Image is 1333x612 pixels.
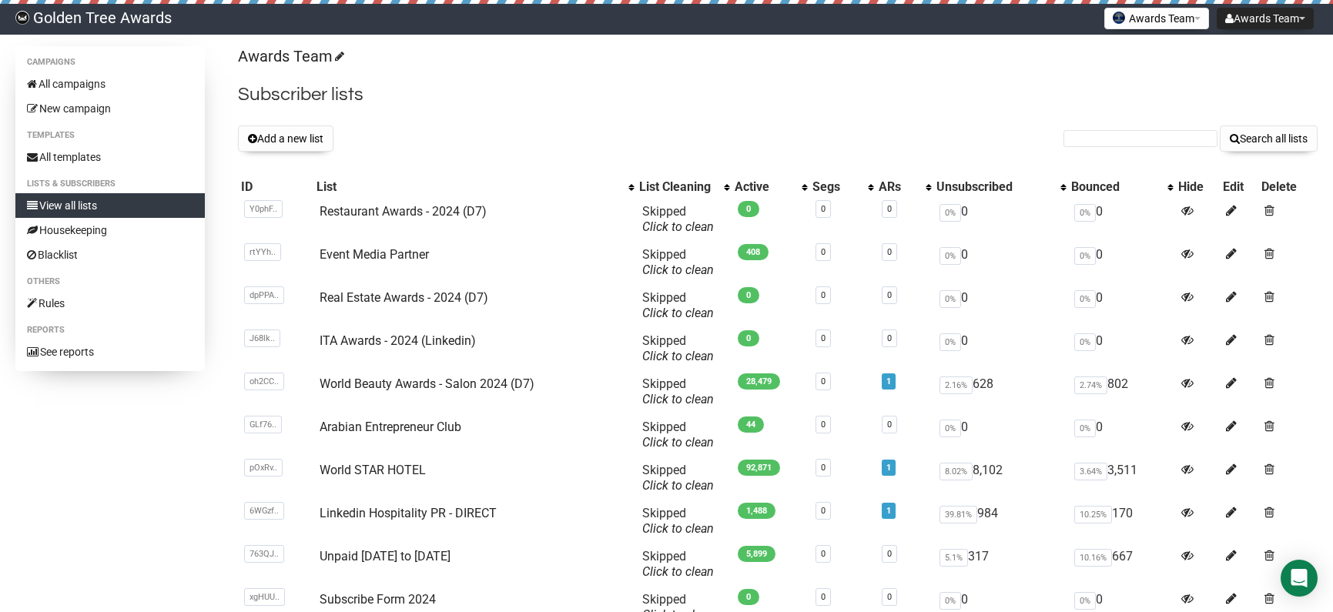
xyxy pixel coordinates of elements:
[244,545,284,563] span: 763QJ..
[1074,290,1096,308] span: 0%
[15,145,205,169] a: All templates
[238,176,313,198] th: ID: No sort applied, sorting is disabled
[812,179,859,195] div: Segs
[738,503,775,519] span: 1,488
[320,463,426,477] a: World STAR HOTEL
[933,284,1068,327] td: 0
[244,502,284,520] span: 6WGzf..
[1074,204,1096,222] span: 0%
[1220,176,1258,198] th: Edit: No sort applied, sorting is disabled
[642,392,714,406] a: Click to clean
[738,546,775,562] span: 5,899
[244,416,282,433] span: GLf76..
[15,175,205,193] li: Lists & subscribers
[15,96,205,121] a: New campaign
[642,564,714,579] a: Click to clean
[933,413,1068,456] td: 0
[642,219,714,234] a: Click to clean
[241,179,310,195] div: ID
[1178,179,1217,195] div: Hide
[1068,198,1175,241] td: 0
[939,204,961,222] span: 0%
[244,373,284,390] span: oh2CC..
[887,592,892,602] a: 0
[15,339,205,364] a: See reports
[244,243,281,261] span: rtYYh..
[887,549,892,559] a: 0
[821,506,826,516] a: 0
[738,201,759,217] span: 0
[939,463,973,480] span: 8.02%
[1261,179,1315,195] div: Delete
[320,506,497,520] a: Linkedin Hospitality PR - DIRECT
[15,53,205,72] li: Campaigns
[1074,333,1096,351] span: 0%
[244,286,284,304] span: dpPPA..
[15,126,205,145] li: Templates
[642,506,714,536] span: Skipped
[642,204,714,234] span: Skipped
[1068,456,1175,500] td: 3,511
[15,218,205,242] a: Housekeeping
[642,333,714,363] span: Skipped
[1074,376,1107,394] span: 2.74%
[244,329,280,347] span: J68lk..
[320,333,476,348] a: ITA Awards - 2024 (Linkedin)
[1068,413,1175,456] td: 0
[1068,500,1175,543] td: 170
[887,420,892,430] a: 0
[821,333,826,343] a: 0
[642,290,714,320] span: Skipped
[15,321,205,339] li: Reports
[244,459,283,477] span: pOxRv..
[642,549,714,579] span: Skipped
[821,420,826,430] a: 0
[738,416,764,433] span: 44
[887,290,892,300] a: 0
[1068,241,1175,284] td: 0
[735,179,794,195] div: Active
[933,198,1068,241] td: 0
[939,420,961,437] span: 0%
[939,376,973,394] span: 2.16%
[320,204,487,219] a: Restaurant Awards - 2024 (D7)
[1074,463,1107,480] span: 3.64%
[1068,543,1175,586] td: 667
[238,47,342,65] a: Awards Team
[738,287,759,303] span: 0
[939,549,968,567] span: 5.1%
[1175,176,1220,198] th: Hide: No sort applied, sorting is disabled
[320,376,534,391] a: World Beauty Awards - Salon 2024 (D7)
[933,456,1068,500] td: 8,102
[738,373,780,390] span: 28,479
[886,463,891,473] a: 1
[313,176,636,198] th: List: No sort applied, activate to apply an ascending sort
[244,200,283,218] span: Y0phF..
[320,592,436,607] a: Subscribe Form 2024
[876,176,933,198] th: ARs: No sort applied, activate to apply an ascending sort
[933,241,1068,284] td: 0
[821,592,826,602] a: 0
[821,549,826,559] a: 0
[738,330,759,346] span: 0
[1223,179,1255,195] div: Edit
[1074,549,1112,567] span: 10.16%
[939,290,961,308] span: 0%
[320,549,450,564] a: Unpaid [DATE] to [DATE]
[1074,592,1096,610] span: 0%
[936,179,1053,195] div: Unsubscribed
[1074,420,1096,437] span: 0%
[939,592,961,610] span: 0%
[887,333,892,343] a: 0
[15,72,205,96] a: All campaigns
[821,247,826,257] a: 0
[642,263,714,277] a: Click to clean
[1113,12,1125,24] img: favicons
[320,420,461,434] a: Arabian Entrepreneur Club
[1220,125,1318,152] button: Search all lists
[887,247,892,257] a: 0
[738,589,759,605] span: 0
[320,247,429,262] a: Event Media Partner
[887,204,892,214] a: 0
[642,463,714,493] span: Skipped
